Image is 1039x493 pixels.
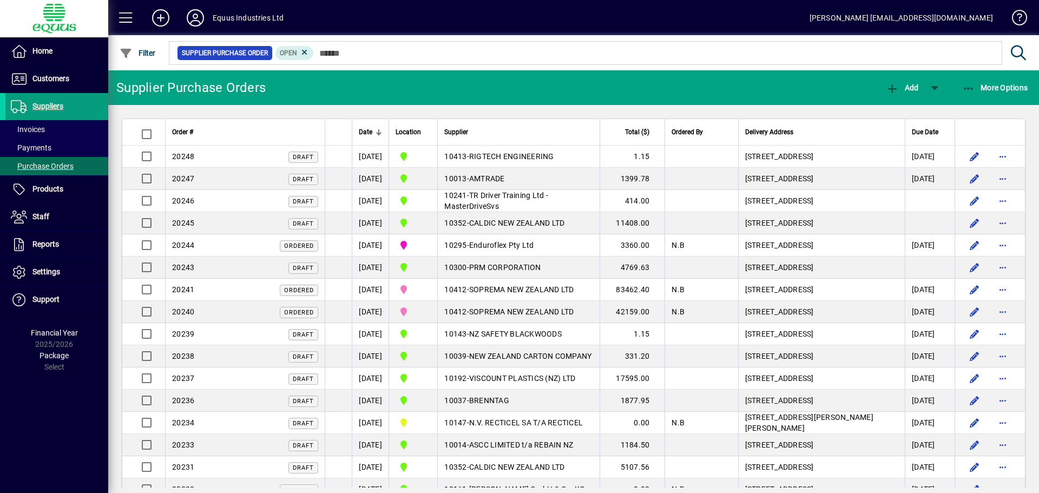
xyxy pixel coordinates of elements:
[600,212,665,234] td: 11408.00
[352,257,389,279] td: [DATE]
[600,367,665,390] td: 17595.00
[469,418,583,427] span: N.V. RECTICEL SA T/A RECTICEL
[437,190,600,212] td: -
[607,126,659,138] div: Total ($)
[11,125,45,134] span: Invoices
[625,126,649,138] span: Total ($)
[352,456,389,478] td: [DATE]
[994,281,1011,298] button: More options
[396,438,431,451] span: 1B BLENHEIM
[5,259,108,286] a: Settings
[172,263,194,272] span: 20243
[672,285,685,294] span: N.B
[912,126,948,138] div: Due Date
[352,412,389,434] td: [DATE]
[469,396,509,405] span: BRENNTAG
[213,9,284,27] div: Equus Industries Ltd
[966,325,983,343] button: Edit
[5,139,108,157] a: Payments
[905,146,955,168] td: [DATE]
[469,174,505,183] span: AMTRADE
[293,176,314,183] span: Draft
[396,150,431,163] span: 1B BLENHEIM
[905,345,955,367] td: [DATE]
[352,434,389,456] td: [DATE]
[444,374,466,383] span: 10192
[444,191,466,200] span: 10241
[32,185,63,193] span: Products
[172,441,194,449] span: 20233
[352,367,389,390] td: [DATE]
[32,212,49,221] span: Staff
[994,458,1011,476] button: More options
[469,263,541,272] span: PRM CORPORATION
[437,234,600,257] td: -
[994,170,1011,187] button: More options
[738,301,905,323] td: [STREET_ADDRESS]
[32,240,59,248] span: Reports
[966,303,983,320] button: Edit
[172,307,194,316] span: 20240
[293,265,314,272] span: Draft
[437,146,600,168] td: -
[810,9,993,27] div: [PERSON_NAME] [EMAIL_ADDRESS][DOMAIN_NAME]
[116,79,266,96] div: Supplier Purchase Orders
[672,126,703,138] span: Ordered By
[738,234,905,257] td: [STREET_ADDRESS]
[396,216,431,229] span: 1B BLENHEIM
[905,301,955,323] td: [DATE]
[444,330,466,338] span: 10143
[5,157,108,175] a: Purchase Orders
[738,456,905,478] td: [STREET_ADDRESS]
[994,436,1011,453] button: More options
[172,396,194,405] span: 20236
[966,170,983,187] button: Edit
[437,212,600,234] td: -
[994,259,1011,276] button: More options
[293,420,314,427] span: Draft
[600,390,665,412] td: 1877.95
[352,234,389,257] td: [DATE]
[5,231,108,258] a: Reports
[966,236,983,254] button: Edit
[469,441,574,449] span: ASCC LIMITED t/a REBAIN NZ
[444,152,466,161] span: 10413
[437,345,600,367] td: -
[120,49,156,57] span: Filter
[905,323,955,345] td: [DATE]
[31,328,78,337] span: Financial Year
[5,176,108,203] a: Products
[352,345,389,367] td: [DATE]
[182,48,268,58] span: Supplier Purchase Order
[437,301,600,323] td: -
[444,219,466,227] span: 10352
[959,78,1031,97] button: More Options
[172,241,194,249] span: 20244
[172,418,194,427] span: 20234
[738,367,905,390] td: [STREET_ADDRESS]
[600,146,665,168] td: 1.15
[966,148,983,165] button: Edit
[966,214,983,232] button: Edit
[1004,2,1025,37] a: Knowledge Base
[469,307,574,316] span: SOPREMA NEW ZEALAND LTD
[444,285,466,294] span: 10412
[966,392,983,409] button: Edit
[396,126,431,138] div: Location
[444,263,466,272] span: 10300
[672,241,685,249] span: N.B
[352,212,389,234] td: [DATE]
[172,126,318,138] div: Order #
[444,126,468,138] span: Supplier
[437,279,600,301] td: -
[396,194,431,207] span: 1B BLENHEIM
[275,46,314,60] mat-chip: Completion Status: Open
[444,418,466,427] span: 10147
[352,301,389,323] td: [DATE]
[738,168,905,190] td: [STREET_ADDRESS]
[672,418,685,427] span: N.B
[396,461,431,474] span: 1B BLENHEIM
[359,126,382,138] div: Date
[172,126,193,138] span: Order #
[396,350,431,363] span: 1B BLENHEIM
